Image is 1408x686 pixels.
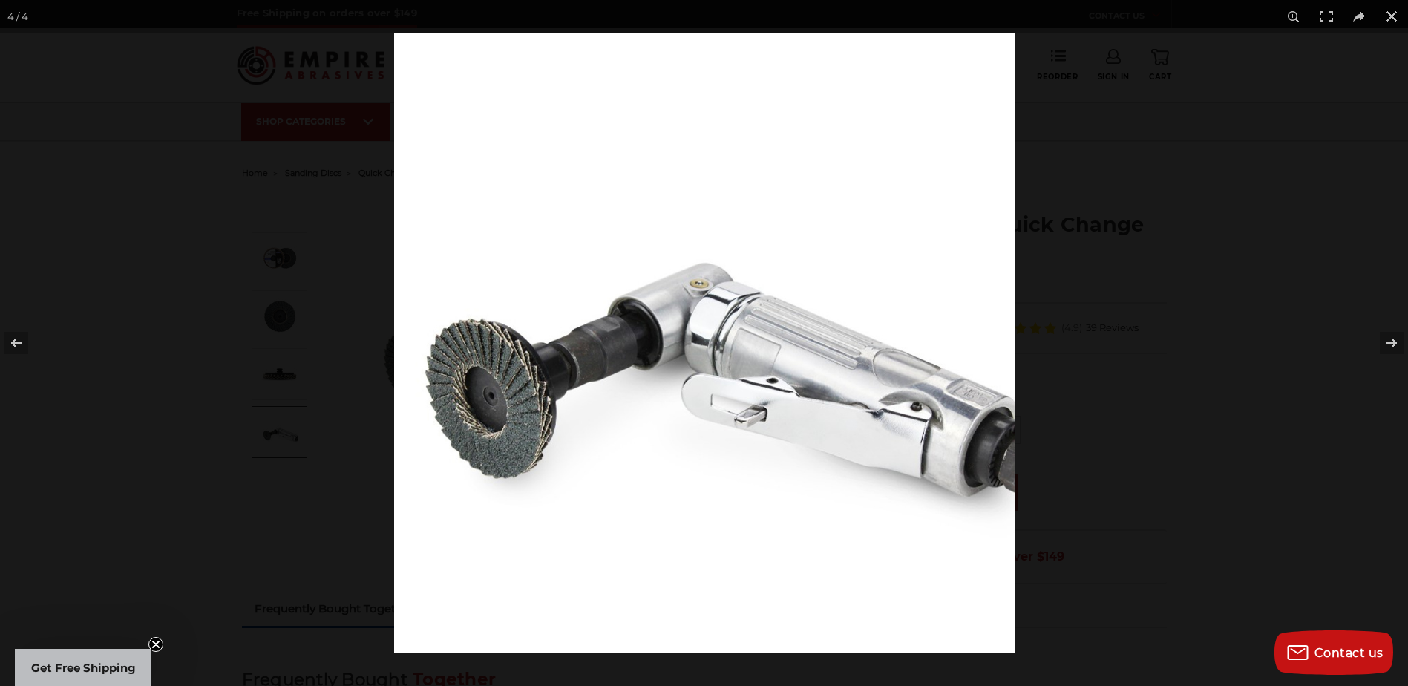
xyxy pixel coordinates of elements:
div: Get Free ShippingClose teaser [15,649,151,686]
button: Next (arrow right) [1356,306,1408,380]
img: 2INCH-1__61269.1700595504.JPG [394,33,1015,653]
span: Get Free Shipping [31,661,136,675]
span: Contact us [1314,646,1384,660]
button: Contact us [1274,630,1393,675]
button: Close teaser [148,637,163,652]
